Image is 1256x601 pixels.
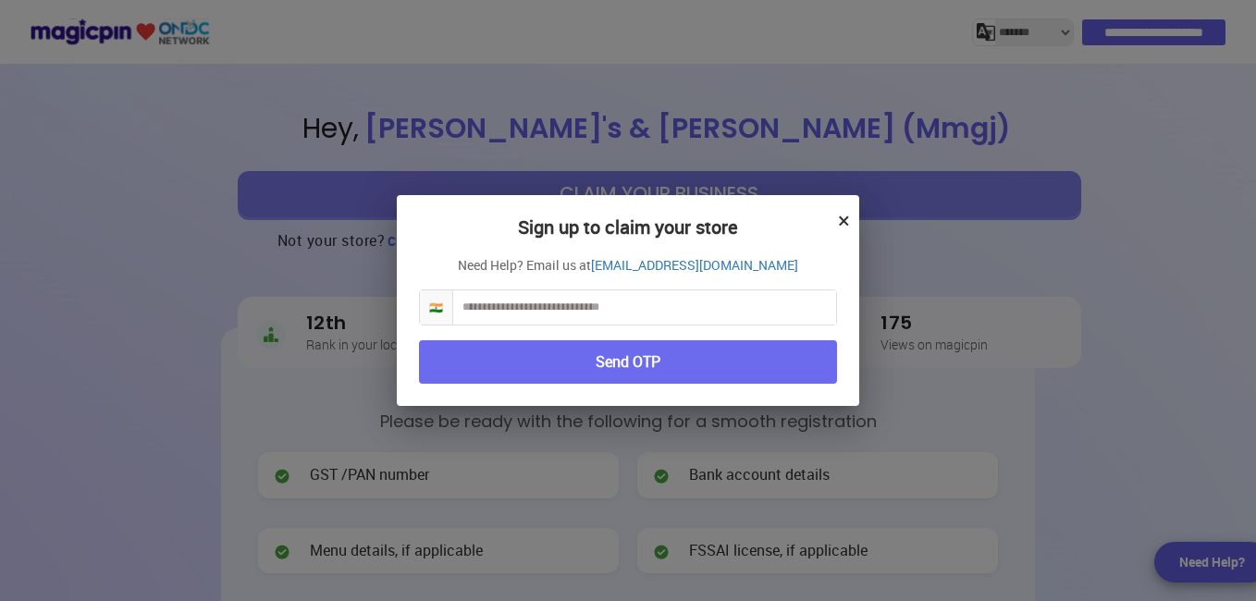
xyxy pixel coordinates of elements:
[419,256,837,275] p: Need Help? Email us at
[419,340,837,384] button: Send OTP
[591,256,798,275] a: [EMAIL_ADDRESS][DOMAIN_NAME]
[838,204,850,236] button: ×
[420,290,453,325] span: 🇮🇳
[419,217,837,256] h2: Sign up to claim your store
